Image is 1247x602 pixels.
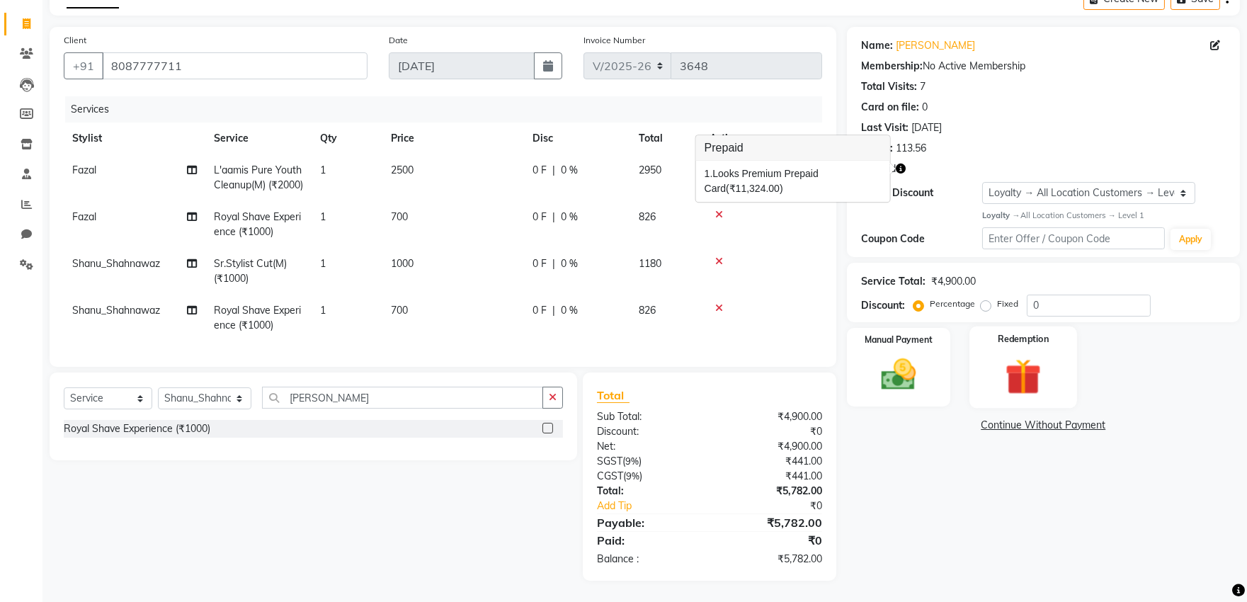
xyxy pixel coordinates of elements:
th: Price [382,123,524,154]
div: Sub Total: [586,409,710,424]
span: 1180 [639,257,661,270]
div: Balance : [586,552,710,567]
span: 1 [320,210,326,223]
span: Fazal [72,210,96,223]
div: Net: [586,439,710,454]
span: 826 [639,304,656,317]
button: +91 [64,52,103,79]
div: Membership: [861,59,923,74]
div: Card on file: [861,100,919,115]
div: All Location Customers → Level 1 [982,210,1226,222]
a: Add Tip [586,499,730,513]
div: Paid: [586,532,710,549]
span: Total [597,388,630,403]
img: _gift.svg [994,354,1053,399]
div: ₹4,900.00 [710,439,833,454]
span: 2500 [391,164,414,176]
input: Search by Name/Mobile/Email/Code [102,52,368,79]
th: Service [205,123,312,154]
span: Shanu_Shahnawaz [72,257,160,270]
th: Stylist [64,123,205,154]
th: Qty [312,123,382,154]
th: Disc [524,123,630,154]
span: L'aamis Pure Youth Cleanup(M) (₹2000) [214,164,303,191]
span: | [552,256,555,271]
div: [DATE] [911,120,942,135]
th: Action [701,123,822,154]
div: Total: [586,484,710,499]
span: Fazal [72,164,96,176]
span: 826 [639,210,656,223]
div: Looks Premium Prepaid Card [705,166,882,196]
div: Apply Discount [861,186,983,200]
div: Royal Shave Experience (₹1000) [64,421,210,436]
span: 9% [626,470,639,482]
div: 113.56 [896,141,926,156]
span: 0 F [533,256,547,271]
span: | [552,303,555,318]
span: 0 F [533,163,547,178]
div: Discount: [861,298,905,313]
div: Services [65,96,833,123]
th: Total [630,123,701,154]
button: Apply [1171,229,1211,250]
span: Sr.Stylist Cut(M) (₹1000) [214,257,287,285]
span: | [552,210,555,225]
span: 0 % [561,256,578,271]
label: Client [64,34,86,47]
span: 9% [625,455,639,467]
span: 0 F [533,210,547,225]
span: 0 % [561,303,578,318]
span: 700 [391,210,408,223]
span: Shanu_Shahnawaz [72,304,160,317]
span: 1000 [391,257,414,270]
div: Name: [861,38,893,53]
div: ₹0 [730,499,833,513]
label: Manual Payment [865,334,933,346]
label: Invoice Number [583,34,645,47]
span: (₹11,324.00) [726,183,783,194]
span: SGST [597,455,622,467]
div: ( ) [586,454,710,469]
div: ₹5,782.00 [710,552,833,567]
div: ₹5,782.00 [710,514,833,531]
label: Fixed [997,297,1018,310]
div: ₹5,782.00 [710,484,833,499]
span: 1 [320,164,326,176]
span: 2950 [639,164,661,176]
span: 1. [705,168,713,179]
span: 0 % [561,210,578,225]
div: 0 [922,100,928,115]
div: Coupon Code [861,232,983,246]
span: 1 [320,304,326,317]
img: _cash.svg [870,355,927,395]
div: ₹4,900.00 [931,274,976,289]
div: ₹0 [710,532,833,549]
a: [PERSON_NAME] [896,38,975,53]
div: ₹441.00 [710,469,833,484]
div: Payable: [586,514,710,531]
span: 700 [391,304,408,317]
input: Enter Offer / Coupon Code [982,227,1165,249]
div: Last Visit: [861,120,909,135]
span: Royal Shave Experience (₹1000) [214,210,301,238]
span: CGST [597,470,623,482]
div: Discount: [586,424,710,439]
span: 0 F [533,303,547,318]
div: ₹0 [710,424,833,439]
div: ₹441.00 [710,454,833,469]
label: Date [389,34,408,47]
span: 1 [320,257,326,270]
a: Continue Without Payment [850,418,1237,433]
label: Redemption [998,332,1049,346]
input: Search or Scan [262,387,543,409]
strong: Loyalty → [982,210,1020,220]
span: | [552,163,555,178]
h3: Prepaid [696,135,890,161]
div: ₹4,900.00 [710,409,833,424]
div: No Active Membership [861,59,1226,74]
div: Service Total: [861,274,926,289]
span: Royal Shave Experience (₹1000) [214,304,301,331]
label: Percentage [930,297,975,310]
span: 0 % [561,163,578,178]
